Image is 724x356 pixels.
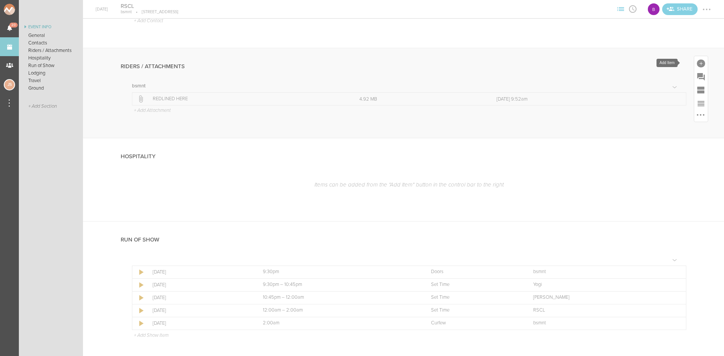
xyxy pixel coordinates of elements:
[615,6,627,11] span: View Sections
[28,104,57,109] span: + Add Section
[121,153,155,160] h4: Hospitality
[9,23,18,28] span: 20
[19,62,83,69] a: Run of Show
[431,269,517,275] p: Doors
[694,83,708,97] div: Add Section
[134,332,169,338] p: + Add Show Item
[153,320,246,326] p: [DATE]
[263,307,414,313] p: 12:00am – 2:00am
[533,295,671,301] p: [PERSON_NAME]
[121,9,132,15] p: bsmnt
[153,269,246,275] p: [DATE]
[133,18,163,24] p: + Add Contact
[4,79,15,90] div: Jessica Smith
[533,282,671,288] p: Yogi
[497,96,671,102] p: [DATE] 9:52am
[359,96,480,102] p: 4.92 MB
[121,63,185,70] h4: Riders / Attachments
[19,32,83,39] a: General
[19,69,83,77] a: Lodging
[647,3,660,16] div: bsmnt
[121,237,159,243] h4: Run of Show
[121,3,178,10] h4: RSCL
[694,110,708,122] div: More Options
[662,3,698,15] a: Invite teams to the Event
[19,54,83,62] a: Hospitality
[263,269,414,275] p: 9:30pm
[263,320,414,326] p: 2:00am
[694,97,708,110] div: Reorder Items in this Section
[19,84,83,92] a: Ground
[133,108,171,114] p: + Add Attachment
[153,96,343,102] p: REDLINED HERE
[533,320,671,326] p: bsmnt
[263,282,414,288] p: 9:30pm – 10:45pm
[431,282,517,288] p: Set Time
[153,295,246,301] p: [DATE]
[533,307,671,313] p: RSCL
[4,4,46,15] img: NOMAD
[694,70,708,83] div: Add Prompt
[19,47,83,54] a: Riders / Attachments
[431,295,517,301] p: Set Time
[263,295,414,301] p: 10:45pm – 12:00am
[153,282,246,288] p: [DATE]
[132,181,686,188] p: Items can be added from the "Add Item" button in the control bar to the right
[153,307,246,313] p: [DATE]
[19,23,83,32] a: Event Info
[19,39,83,47] a: Contacts
[662,3,698,15] div: Share
[431,307,517,313] p: Set Time
[431,320,517,326] p: Curfew
[132,9,178,15] p: [STREET_ADDRESS]
[647,3,660,16] div: B
[627,6,639,11] span: View Itinerary
[19,77,83,84] a: Travel
[132,84,146,89] h5: bsmnt
[533,269,671,275] p: bsmnt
